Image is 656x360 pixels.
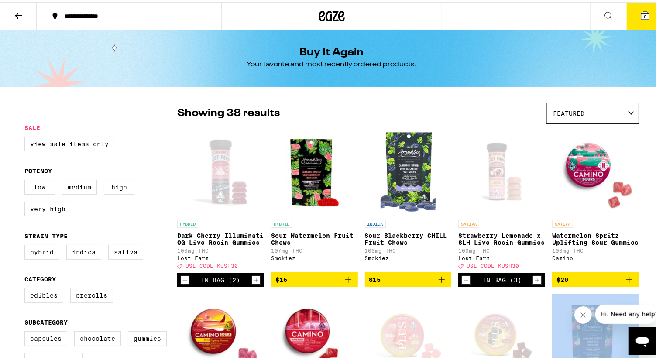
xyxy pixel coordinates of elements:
button: Decrement [462,274,471,282]
p: 100mg THC [177,246,264,251]
legend: Subcategory [24,317,68,324]
p: 100mg THC [552,246,639,251]
label: View Sale Items Only [24,134,114,149]
p: SATIVA [458,218,479,226]
div: In Bag (3) [482,274,522,281]
button: Increment [533,274,542,282]
label: Prerolls [70,286,113,301]
label: Indica [66,243,101,257]
iframe: Close message [574,304,592,322]
div: Your favorite and most recently ordered products. [247,58,417,67]
a: Open page for Strawberry Lemonade x SLH Live Resin Gummies from Lost Farm [458,126,545,271]
legend: Category [24,274,56,281]
label: Medium [62,178,97,192]
legend: Sale [24,122,40,129]
a: Open page for Dark Cherry Illuminati OG Live Rosin Gummies from Lost Farm [177,126,264,271]
p: HYBRID [271,218,292,226]
button: Increment [252,274,261,282]
label: Hybrid [24,243,59,257]
a: Open page for Sour Watermelon Fruit Chews from Smokiez [271,126,358,270]
img: Smokiez - Sour Blackberry CHILL Fruit Chews [381,126,436,213]
p: SATIVA [552,218,573,226]
img: Smokiez - Sour Watermelon Fruit Chews [271,126,358,213]
p: 100mg THC [365,246,452,251]
span: USE CODE KUSH30 [185,261,238,267]
label: High [104,178,134,192]
p: 107mg THC [271,246,358,251]
p: Sour Blackberry CHILL Fruit Chews [365,230,452,244]
span: Hi. Need any help? [5,6,63,13]
button: Add to bag [271,270,358,285]
div: Lost Farm [458,253,545,259]
p: Strawberry Lemonade x SLH Live Resin Gummies [458,230,545,244]
span: $15 [369,274,381,281]
a: Open page for Sour Blackberry CHILL Fruit Chews from Smokiez [365,126,452,270]
label: Edibles [24,286,63,301]
a: Open page for Watermelon Spritz Uplifting Sour Gummies from Camino [552,126,639,270]
p: INDICA [365,218,386,226]
span: $20 [556,274,568,281]
legend: Potency [24,165,52,172]
span: 8 [644,12,646,17]
label: Low [24,178,55,192]
span: USE CODE KUSH30 [467,261,519,267]
div: Lost Farm [177,253,264,259]
label: Gummies [128,329,167,344]
p: Watermelon Spritz Uplifting Sour Gummies [552,230,639,244]
button: Decrement [181,274,189,282]
button: Add to bag [365,270,452,285]
p: HYBRID [177,218,198,226]
div: Smokiez [271,253,358,259]
p: Showing 38 results [177,104,280,119]
legend: Strain Type [24,230,68,237]
label: Sativa [108,243,143,257]
p: 100mg THC [458,246,545,251]
img: Camino - Watermelon Spritz Uplifting Sour Gummies [552,126,639,213]
span: $16 [275,274,287,281]
div: In Bag (2) [201,274,240,281]
p: Sour Watermelon Fruit Chews [271,230,358,244]
p: Dark Cherry Illuminati OG Live Rosin Gummies [177,230,264,244]
div: Smokiez [365,253,452,259]
label: Chocolate [74,329,121,344]
span: Featured [553,108,584,115]
button: Add to bag [552,270,639,285]
h1: Buy It Again [300,45,364,56]
label: Capsules [24,329,67,344]
label: Very High [24,199,71,214]
div: Camino [552,253,639,259]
